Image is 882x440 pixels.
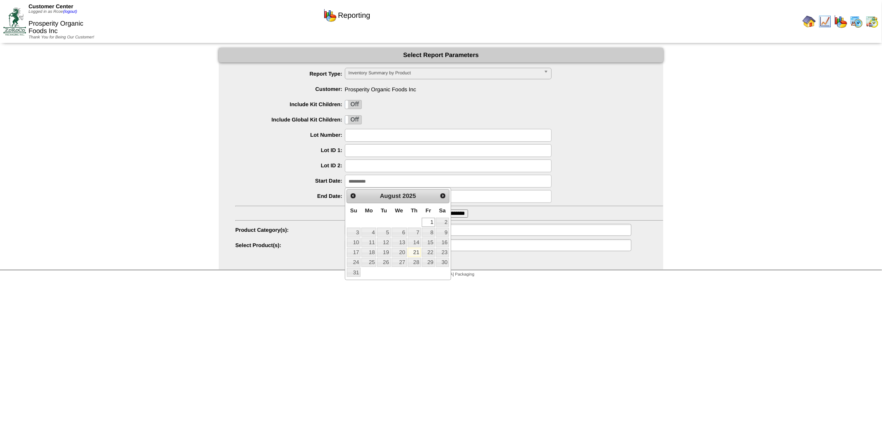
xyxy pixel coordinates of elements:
a: 3 [347,228,361,237]
img: graph.gif [323,9,337,22]
label: Include Global Kit Children: [235,117,345,123]
span: Logged in as Rcoe [29,10,77,14]
a: 2 [436,218,449,227]
a: 29 [422,258,435,267]
label: Select Product(s): [235,242,345,248]
a: 18 [361,248,376,257]
label: Report Type: [235,71,345,77]
span: Saturday [439,207,446,214]
a: 6 [392,228,407,237]
a: 16 [436,238,449,247]
div: Select Report Parameters [219,48,663,62]
span: Customer Center [29,3,73,10]
span: Prosperity Organic Foods Inc [29,20,84,35]
span: Thank You for Being Our Customer! [29,35,94,40]
span: 2025 [402,193,416,200]
a: 26 [377,258,390,267]
a: 25 [361,258,376,267]
label: Lot ID 1: [235,147,345,153]
img: line_graph.gif [818,15,832,28]
a: 31 [347,268,361,277]
img: graph.gif [834,15,847,28]
a: 1 [422,218,435,227]
span: Wednesday [395,207,403,214]
img: home.gif [803,15,816,28]
label: Off [345,116,362,124]
a: 13 [392,238,407,247]
div: OnOff [345,115,362,124]
a: 17 [347,248,361,257]
a: 22 [422,248,435,257]
a: Next [437,190,448,201]
span: Inventory Summary by Product [349,68,540,78]
span: Tuesday [381,207,387,214]
span: Prosperity Organic Foods Inc [235,83,663,93]
span: Next [440,193,446,199]
label: Lot Number: [235,132,345,138]
span: Thursday [411,207,418,214]
img: ZoRoCo_Logo(Green%26Foil)%20jpg.webp [3,7,26,35]
a: 11 [361,238,376,247]
a: 20 [392,248,407,257]
a: 19 [377,248,390,257]
span: Sunday [350,207,357,214]
a: 28 [408,258,421,267]
label: Lot ID 2: [235,162,345,169]
a: 10 [347,238,361,247]
a: 21 [408,248,421,257]
span: Prev [350,193,356,199]
a: 5 [377,228,390,237]
img: calendarprod.gif [850,15,863,28]
label: Customer: [235,86,345,92]
img: calendarinout.gif [865,15,879,28]
a: 27 [392,258,407,267]
label: End Date: [235,193,345,199]
a: 7 [408,228,421,237]
a: 14 [408,238,421,247]
a: 30 [436,258,449,267]
span: Friday [425,207,431,214]
a: 9 [436,228,449,237]
span: August [380,193,401,200]
a: Prev [348,190,359,201]
span: Monday [365,207,373,214]
a: 4 [361,228,376,237]
div: OnOff [345,100,362,109]
label: Start Date: [235,178,345,184]
a: 23 [436,248,449,257]
a: (logout) [63,10,77,14]
span: Reporting [338,11,370,20]
label: Off [345,100,362,109]
label: Product Category(s): [235,227,345,233]
a: 12 [377,238,390,247]
label: Include Kit Children: [235,101,345,107]
a: 15 [422,238,435,247]
a: 24 [347,258,361,267]
a: 8 [422,228,435,237]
